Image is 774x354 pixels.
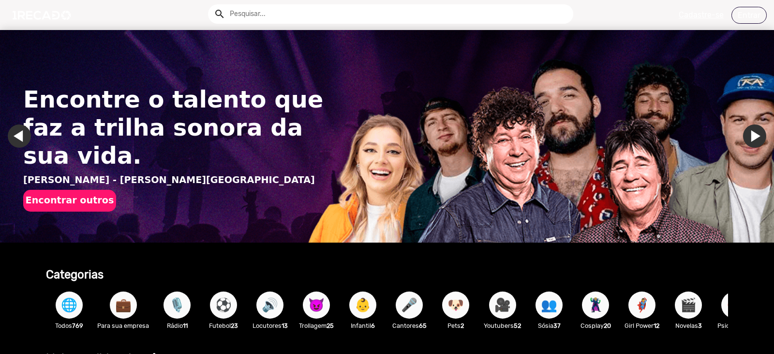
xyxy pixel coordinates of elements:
button: Example home icon [210,5,227,22]
span: 💼 [115,292,132,319]
button: 🧠 [721,292,748,319]
p: Pets [437,321,474,330]
b: 12 [654,322,659,329]
b: 2 [461,322,464,329]
span: 🦹🏼‍♀️ [587,292,604,319]
button: 🎥 [489,292,516,319]
b: 25 [327,322,334,329]
span: 🐶 [447,292,464,319]
b: 52 [514,322,521,329]
mat-icon: Example home icon [214,8,225,20]
span: 👶 [355,292,371,319]
span: 🎙️ [169,292,185,319]
span: 🎤 [401,292,417,319]
p: Infantil [344,321,381,330]
button: 🦸‍♀️ [628,292,655,319]
b: 20 [604,322,611,329]
p: [PERSON_NAME] - [PERSON_NAME][GEOGRAPHIC_DATA] [23,173,333,187]
span: 👥 [541,292,557,319]
p: Trollagem [298,321,335,330]
button: 🎤 [396,292,423,319]
span: 🦸‍♀️ [634,292,650,319]
a: Ir para o último slide [8,124,31,148]
button: 👶 [349,292,376,319]
p: Para sua empresa [97,321,149,330]
p: Novelas [670,321,707,330]
button: 💼 [110,292,137,319]
span: 😈 [308,292,325,319]
button: 😈 [303,292,330,319]
b: 11 [183,322,188,329]
span: 🧠 [727,292,743,319]
span: 🎬 [680,292,697,319]
p: Girl Power [624,321,660,330]
button: 👥 [536,292,563,319]
b: Categorias [46,268,104,281]
p: Psicólogos [716,321,753,330]
p: Youtubers [484,321,521,330]
span: 🌐 [61,292,77,319]
b: 23 [231,322,238,329]
p: Locutores [252,321,288,330]
p: Todos [51,321,88,330]
button: 🎙️ [164,292,191,319]
b: 13 [282,322,288,329]
button: 🌐 [56,292,83,319]
p: Rádio [159,321,195,330]
input: Pesquisar... [223,4,573,24]
u: Cadastre-se [679,10,724,19]
a: Ir para o próximo slide [743,124,766,148]
p: Futebol [205,321,242,330]
b: 65 [419,322,427,329]
b: 6 [371,322,375,329]
span: 🎥 [494,292,511,319]
button: ⚽ [210,292,237,319]
b: 37 [553,322,561,329]
span: ⚽ [215,292,232,319]
b: 3 [698,322,702,329]
b: 769 [72,322,83,329]
p: Sósia [531,321,567,330]
button: 🐶 [442,292,469,319]
span: 🔊 [262,292,278,319]
button: Encontrar outros [23,190,116,212]
h1: Encontre o talento que faz a trilha sonora da sua vida. [23,86,333,169]
a: Entrar [731,7,767,24]
button: 🦹🏼‍♀️ [582,292,609,319]
button: 🔊 [256,292,283,319]
p: Cosplay [577,321,614,330]
button: 🎬 [675,292,702,319]
p: Cantores [391,321,428,330]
